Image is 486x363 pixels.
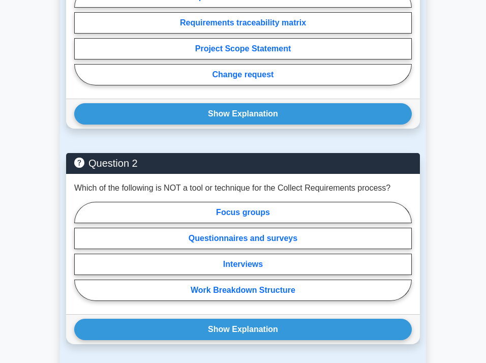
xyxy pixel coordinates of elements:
[74,157,412,169] h5: Question 2
[74,202,412,223] label: Focus groups
[74,12,412,34] label: Requirements traceability matrix
[74,254,412,275] label: Interviews
[74,228,412,249] label: Questionnaires and surveys
[74,319,412,340] button: Show Explanation
[74,182,390,194] p: Which of the following is NOT a tool or technique for the Collect Requirements process?
[74,64,412,85] label: Change request
[74,280,412,301] label: Work Breakdown Structure
[74,103,412,125] button: Show Explanation
[74,38,412,59] label: Project Scope Statement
